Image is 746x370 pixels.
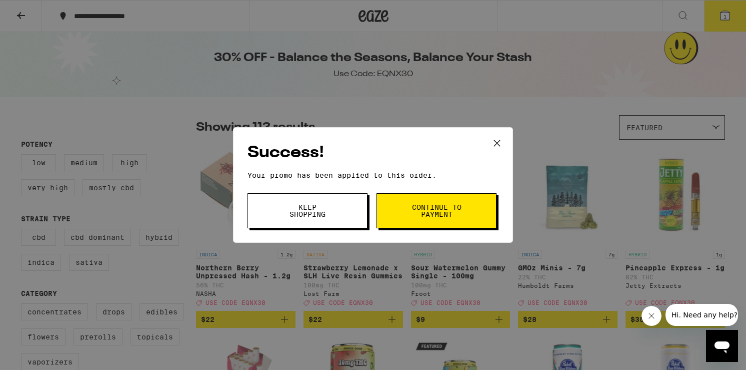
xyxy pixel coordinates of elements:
[247,193,367,228] button: Keep Shopping
[641,306,661,326] iframe: Close message
[282,204,333,218] span: Keep Shopping
[247,171,498,179] p: Your promo has been applied to this order.
[665,304,738,326] iframe: Message from company
[376,193,496,228] button: Continue to payment
[247,142,498,164] h2: Success!
[411,204,462,218] span: Continue to payment
[706,330,738,362] iframe: Button to launch messaging window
